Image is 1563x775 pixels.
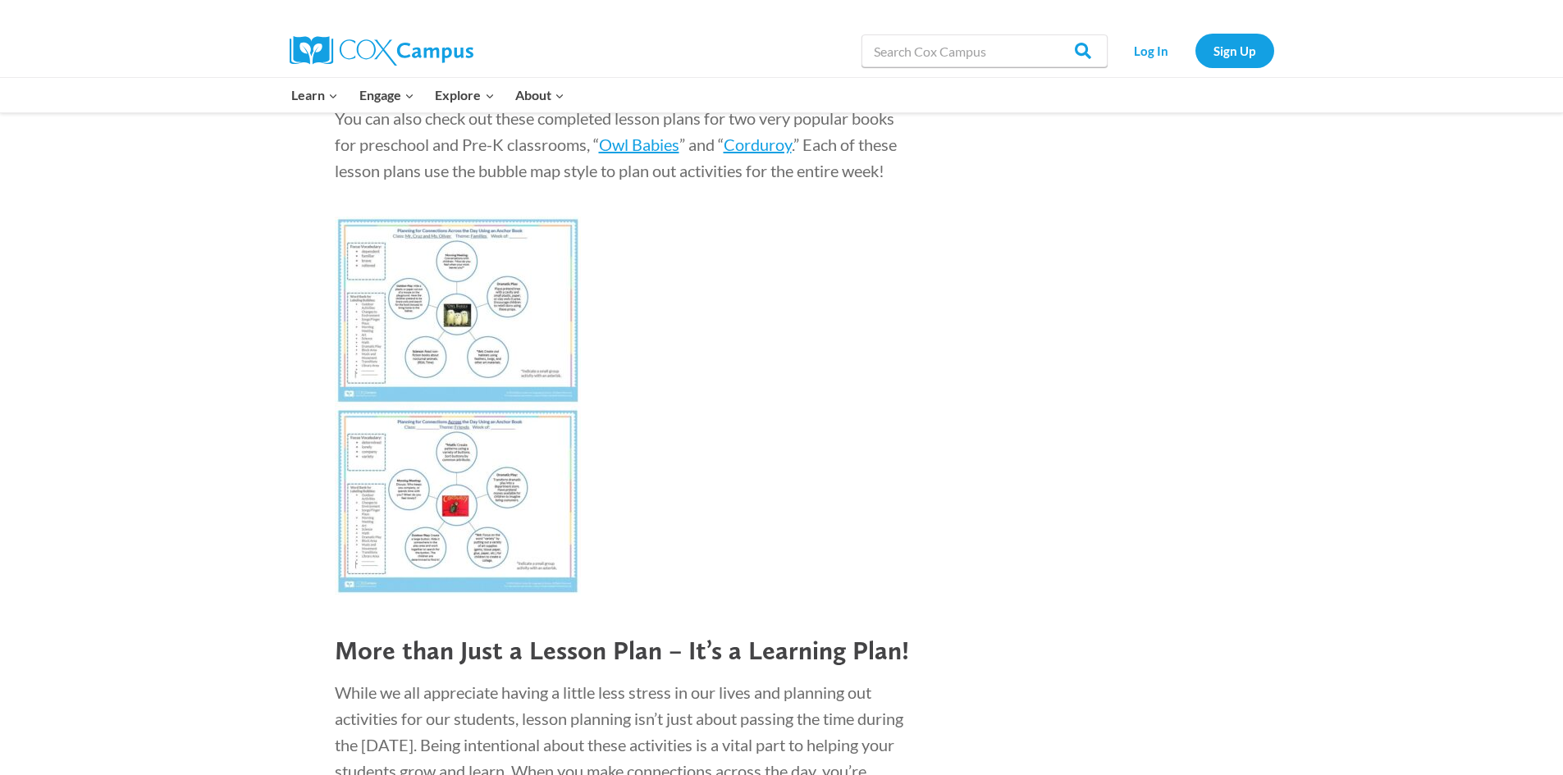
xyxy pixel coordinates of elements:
[281,78,575,112] nav: Primary Navigation
[290,36,473,66] img: Cox Campus
[724,134,792,154] a: Corduroy
[599,134,679,154] a: Owl Babies
[281,78,350,112] button: Child menu of Learn
[505,78,575,112] button: Child menu of About
[335,635,909,666] h3: More than Just a Lesson Plan – It’s a Learning Plan!
[349,78,425,112] button: Child menu of Engage
[1195,34,1274,67] a: Sign Up
[679,134,724,154] span: ” and “
[1116,34,1274,67] nav: Secondary Navigation
[861,34,1108,67] input: Search Cox Campus
[1116,34,1187,67] a: Log In
[425,78,505,112] button: Child menu of Explore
